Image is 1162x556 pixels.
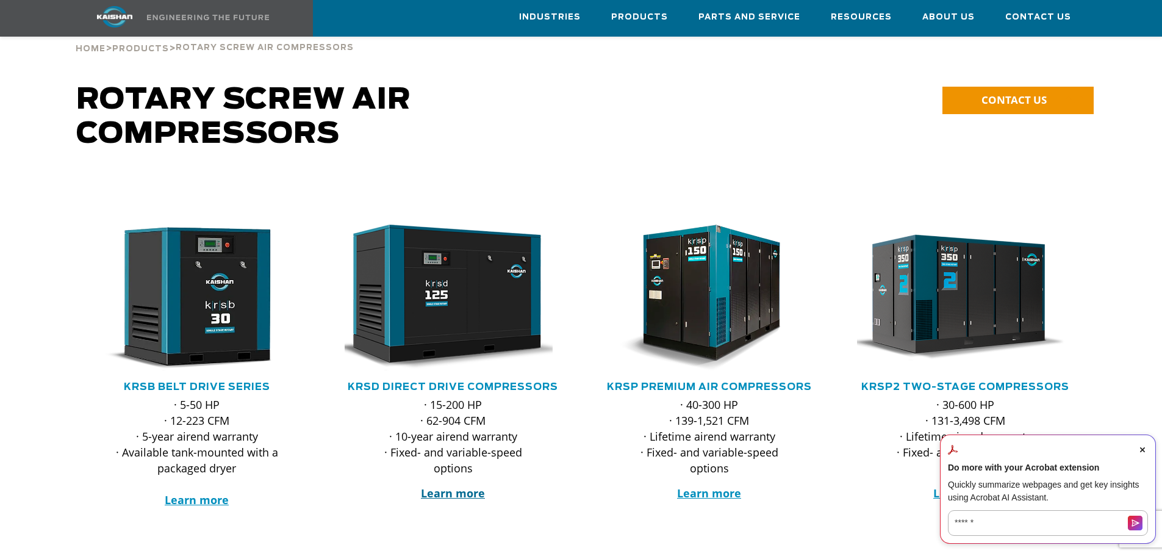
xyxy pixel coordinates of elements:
div: krsd125 [345,225,562,371]
img: krsp350 [848,225,1065,371]
span: Contact Us [1005,10,1071,24]
p: · 40-300 HP · 139-1,521 CFM · Lifetime airend warranty · Fixed- and variable-speed options [625,397,794,476]
span: Rotary Screw Air Compressors [76,85,411,149]
img: kaishan logo [69,6,160,27]
a: KRSP2 Two-Stage Compressors [861,382,1069,392]
a: About Us [922,1,975,34]
p: · 15-200 HP · 62-904 CFM · 10-year airend warranty · Fixed- and variable-speed options [369,397,537,476]
a: Resources [831,1,892,34]
a: Products [112,43,169,54]
a: Industries [519,1,581,34]
span: About Us [922,10,975,24]
img: krsb30 [79,225,296,371]
img: Engineering the future [147,15,269,20]
a: Products [611,1,668,34]
span: CONTACT US [981,93,1047,107]
a: KRSB Belt Drive Series [124,382,270,392]
span: Resources [831,10,892,24]
a: Learn more [677,486,741,500]
a: Learn more [421,486,485,500]
p: · 30-600 HP · 131-3,498 CFM · Lifetime airend warranty · Fixed- and variable-speed options [881,397,1050,476]
a: Learn more [933,486,997,500]
span: Rotary Screw Air Compressors [176,44,354,52]
img: krsp150 [592,225,809,371]
span: Industries [519,10,581,24]
a: Contact Us [1005,1,1071,34]
p: · 5-50 HP · 12-223 CFM · 5-year airend warranty · Available tank-mounted with a packaged dryer [113,397,281,508]
a: Learn more [165,493,229,507]
a: Home [76,43,106,54]
a: Parts and Service [698,1,800,34]
div: krsp150 [601,225,818,371]
a: CONTACT US [942,87,1094,114]
span: Parts and Service [698,10,800,24]
span: Products [112,45,169,53]
span: Products [611,10,668,24]
span: Home [76,45,106,53]
a: KRSP Premium Air Compressors [607,382,812,392]
div: krsp350 [857,225,1074,371]
a: KRSD Direct Drive Compressors [348,382,558,392]
div: krsb30 [88,225,306,371]
img: krsd125 [335,225,553,371]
